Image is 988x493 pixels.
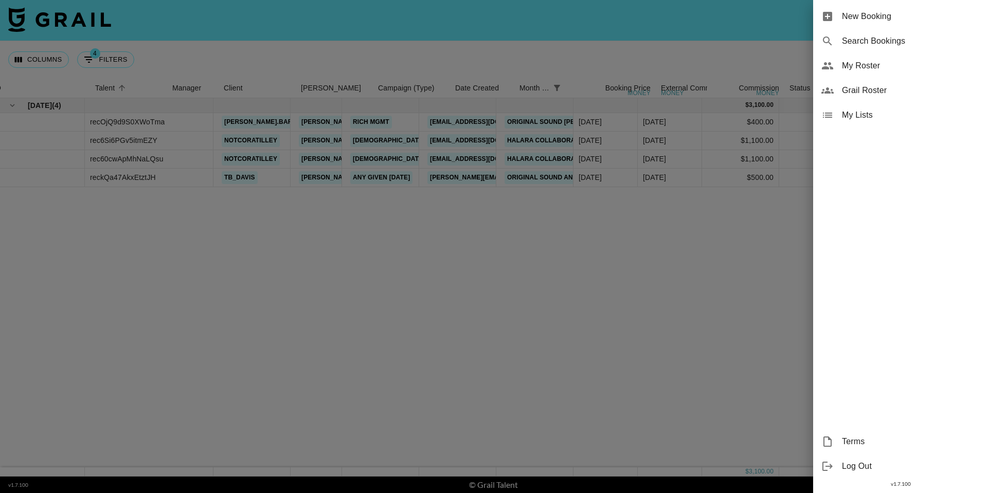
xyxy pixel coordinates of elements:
[813,29,988,53] div: Search Bookings
[813,103,988,127] div: My Lists
[842,84,980,97] span: Grail Roster
[842,60,980,72] span: My Roster
[842,435,980,448] span: Terms
[813,479,988,489] div: v 1.7.100
[842,35,980,47] span: Search Bookings
[842,460,980,472] span: Log Out
[813,53,988,78] div: My Roster
[813,454,988,479] div: Log Out
[842,10,980,23] span: New Booking
[842,109,980,121] span: My Lists
[813,4,988,29] div: New Booking
[813,78,988,103] div: Grail Roster
[813,429,988,454] div: Terms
